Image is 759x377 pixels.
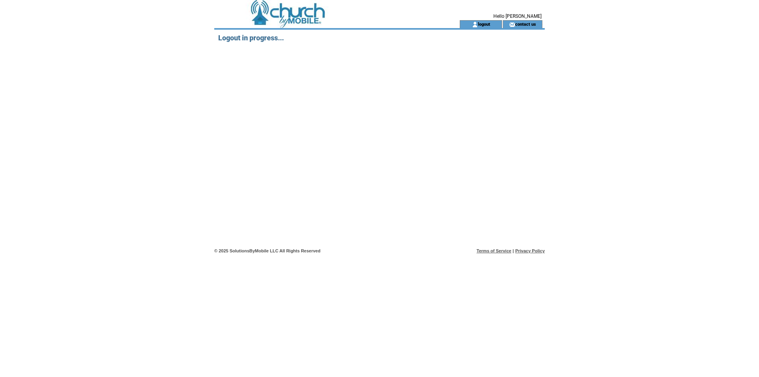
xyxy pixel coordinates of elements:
[472,21,478,28] img: account_icon.gif
[493,13,542,19] span: Hello [PERSON_NAME]
[513,248,514,253] span: |
[214,248,321,253] span: © 2025 SolutionsByMobile LLC All Rights Reserved
[477,248,512,253] a: Terms of Service
[478,21,490,27] a: logout
[515,21,536,27] a: contact us
[509,21,515,28] img: contact_us_icon.gif
[218,34,284,42] span: Logout in progress...
[515,248,545,253] a: Privacy Policy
